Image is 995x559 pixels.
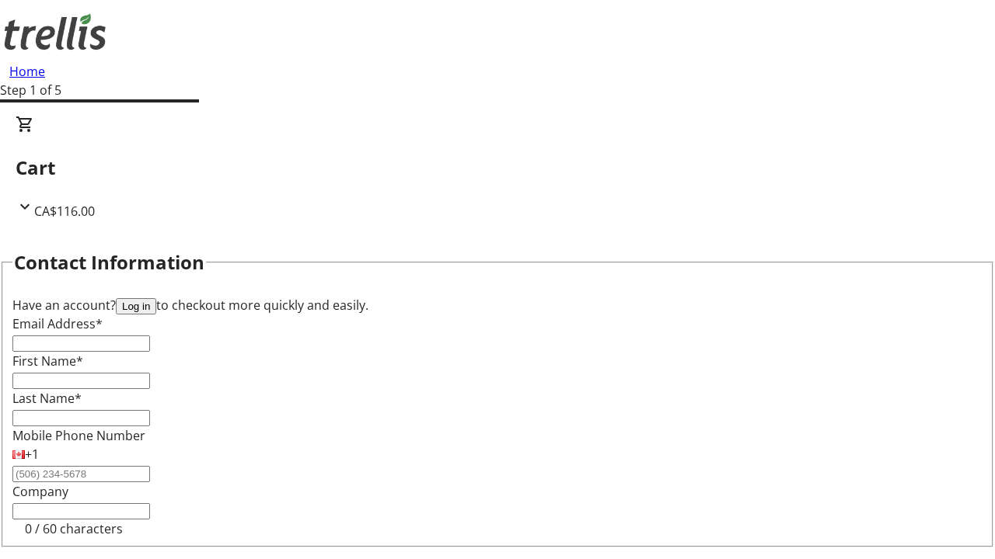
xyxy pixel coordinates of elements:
div: CartCA$116.00 [16,115,979,220]
label: Company [12,483,68,500]
label: Mobile Phone Number [12,427,145,444]
button: Log in [116,298,156,314]
h2: Cart [16,154,979,182]
label: Last Name* [12,390,82,407]
tr-character-limit: 0 / 60 characters [25,520,123,537]
span: CA$116.00 [34,203,95,220]
h2: Contact Information [14,248,204,276]
div: Have an account? to checkout more quickly and easily. [12,296,983,314]
input: (506) 234-5678 [12,466,150,482]
label: Email Address* [12,315,103,332]
label: First Name* [12,352,83,370]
